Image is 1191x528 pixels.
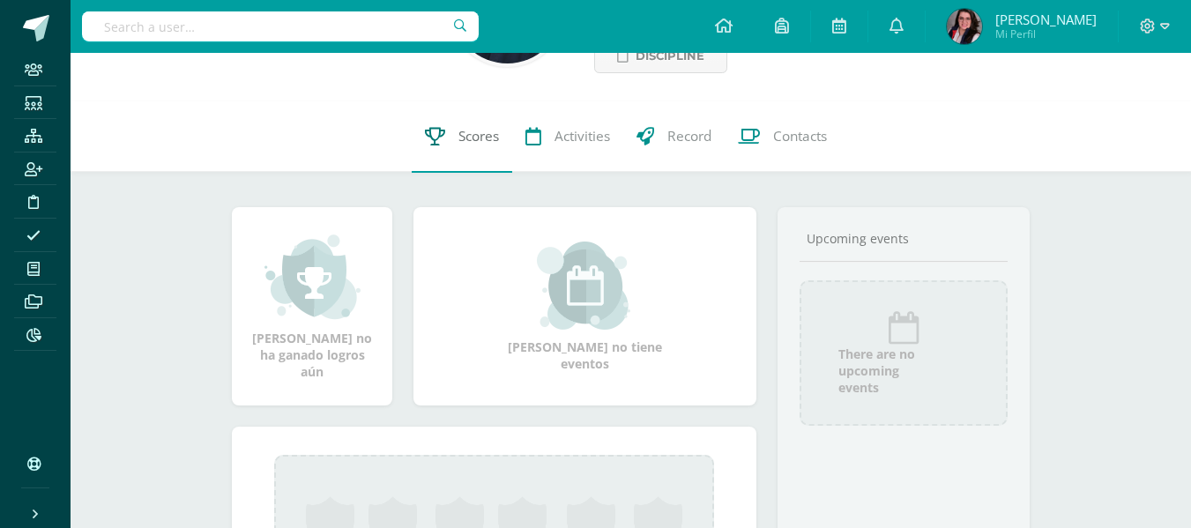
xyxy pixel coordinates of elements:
div: Upcoming events [800,230,1008,247]
div: [PERSON_NAME] no tiene eventos [497,242,674,372]
a: Contacts [725,101,840,172]
a: Record [623,101,725,172]
span: Record [667,128,711,146]
span: Discipline [636,40,704,72]
span: Contacts [773,128,827,146]
img: achievement_small.png [264,233,361,321]
div: [PERSON_NAME] no ha ganado logros aún [249,233,375,380]
span: There are no upcoming events [838,346,978,396]
span: Scores [458,128,499,146]
img: event_small.png [537,242,633,330]
span: [PERSON_NAME] [995,11,1097,28]
span: Activities [555,128,610,146]
a: Scores [412,101,512,172]
input: Search a user… [82,11,479,41]
span: Mi Perfil [995,26,1097,41]
img: event_icon.png [886,310,921,346]
a: Discipline [594,39,727,73]
a: Activities [512,101,623,172]
img: f89842a4e61842ba27cad18f797cc0cf.png [947,9,982,44]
